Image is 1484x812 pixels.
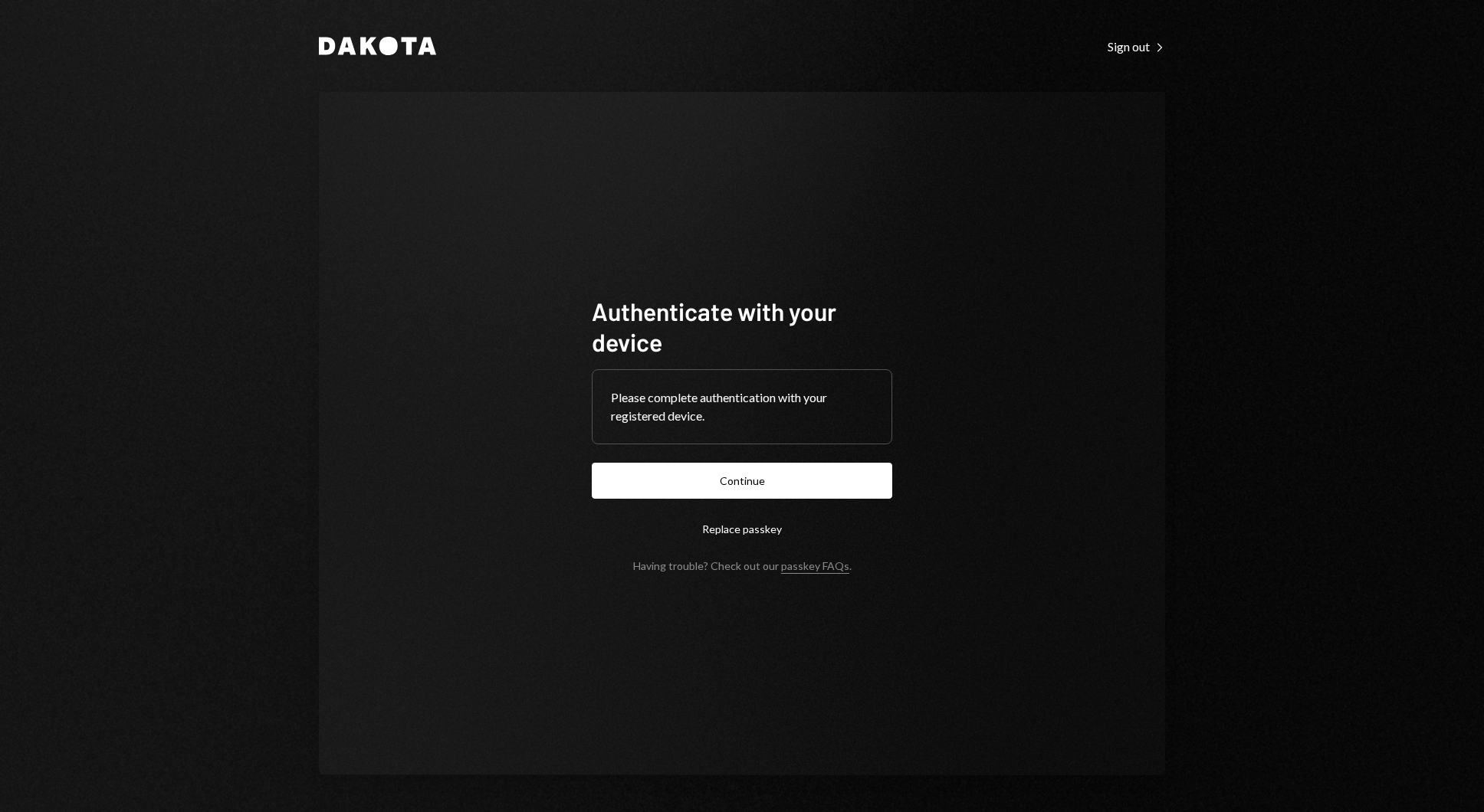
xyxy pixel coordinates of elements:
a: passkey FAQs [781,559,849,574]
div: Please complete authentication with your registered device. [611,388,873,425]
div: Having trouble? Check out our . [633,559,852,572]
a: Sign out [1108,38,1165,54]
h1: Authenticate with your device [592,296,892,357]
div: Sign out [1108,39,1165,54]
button: Continue [592,463,892,499]
button: Replace passkey [592,511,892,547]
